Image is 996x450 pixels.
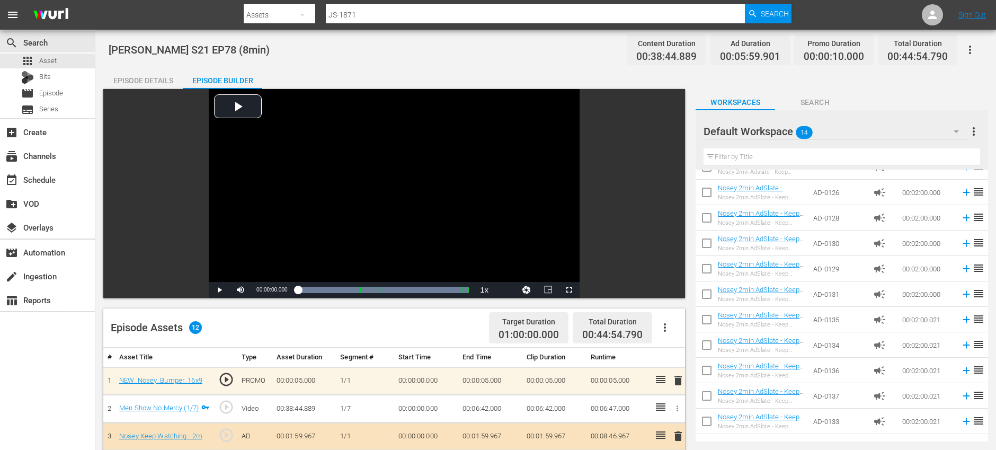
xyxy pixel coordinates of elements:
[103,68,183,93] div: Episode Details
[720,36,780,51] div: Ad Duration
[458,348,522,367] th: End Time
[967,125,980,138] span: more_vert
[898,358,956,383] td: 00:02:00.021
[586,367,651,395] td: 00:00:05.000
[21,87,34,100] span: Episode
[586,348,651,367] th: Runtime
[718,169,805,175] div: Nosey 2min Adslate - Keep Watching - JS-0196, SW-17157 TEST non-Roku
[718,286,804,310] a: Nosey 2min AdSlate - Keep Watching - SW-18157, JS-0189 TEST non-Roku
[972,236,985,249] span: reorder
[39,72,51,82] span: Bits
[809,332,869,358] td: AD-0134
[961,365,972,376] svg: Add to Episode
[218,427,234,443] span: play_circle_outline
[972,389,985,402] span: reorder
[218,399,234,415] span: play_circle_outline
[718,209,804,233] a: Nosey 2min AdSlate - Keep Watching - JS-1855 TEST non-Roku
[6,8,19,21] span: menu
[5,174,18,187] span: Schedule
[394,395,458,423] td: 00:00:00.000
[873,415,886,428] span: Ad
[103,395,115,423] td: 2
[961,187,972,198] svg: Add to Episode
[5,270,18,283] span: Ingestion
[237,348,272,367] th: Type
[804,51,864,63] span: 00:00:10.000
[394,367,458,395] td: 00:00:00.000
[636,51,697,63] span: 00:38:44.889
[522,348,586,367] th: Clip Duration
[961,212,972,224] svg: Add to Episode
[672,373,684,389] button: delete
[718,245,805,252] div: Nosey 2min AdSlate - Keep Watching - JS-1901, SW-0632, JS-1906 TEST non-Roku
[898,205,956,231] td: 00:02:00.000
[718,423,805,430] div: Nosey 2min AdSlate - Keep Watching - Nosey_2min_AdSlate_SW-17130_MS-1727 - TEST non-Roku
[718,347,805,354] div: Nosey 2min AdSlate - Keep Watching - Nosey_2min_AdSlate_JS-1797_MS-1708 - TEST non-Roku
[873,339,886,351] span: Ad
[873,237,886,250] span: Ad
[887,51,948,63] span: 00:44:54.790
[809,358,869,383] td: AD-0136
[111,321,202,334] div: Episode Assets
[718,387,804,427] a: Nosey 2min AdSlate - Keep Watching - Nosey_2min_AdSlate_SW-17115_MS-1736 - TEST non-Roku
[636,36,697,51] div: Content Duration
[718,296,805,303] div: Nosey 2min AdSlate - Keep Watching - SW-18157, JS-0189 TEST non-Roku
[718,260,804,284] a: Nosey 2min AdSlate - Keep Watching - JS-1901 TEST non-Roku
[873,211,886,224] span: Ad
[39,104,58,114] span: Series
[972,287,985,300] span: reorder
[522,367,586,395] td: 00:00:05.000
[804,36,864,51] div: Promo Duration
[961,416,972,427] svg: Add to Episode
[961,339,972,351] svg: Add to Episode
[873,262,886,275] span: Ad
[718,194,805,201] div: Nosey 2min AdSlate - Keep Watching - JS-1776 TEST non-Roku
[961,237,972,249] svg: Add to Episode
[718,235,804,267] a: Nosey 2min AdSlate - Keep Watching - JS-1901, SW-0632, JS-1906 TEST non-Roku
[25,3,76,28] img: ans4CAIJ8jUAAAAAAAAAAAAAAAAAAAAAAAAgQb4GAAAAAAAAAAAAAAAAAAAAAAAAJMjXAAAAAAAAAAAAAAAAAAAAAAAAgAT5G...
[809,409,869,434] td: AD-0133
[873,364,886,377] span: Ad
[898,383,956,409] td: 00:02:00.021
[189,321,202,334] span: 12
[958,11,986,19] a: Sign Out
[961,288,972,300] svg: Add to Episode
[809,205,869,231] td: AD-0128
[119,404,199,412] a: Men Show No Mercy (1/7)
[718,184,792,208] a: Nosey 2min AdSlate - KeepWatching - JS-1776 TEST non-Roku
[972,313,985,325] span: reorder
[537,282,558,298] button: Picture-in-Picture
[898,409,956,434] td: 00:02:00.021
[237,395,272,423] td: Video
[21,55,34,67] span: Asset
[218,372,234,387] span: play_circle_outline
[718,372,805,379] div: Nosey 2min AdSlate - Keep Watching - Nosey_2min_AdSlate_MS-1777_MS-1715 - TEST non-Roku
[809,281,869,307] td: AD-0131
[718,337,804,376] a: Nosey 2min AdSlate - Keep Watching - Nosey_2min_AdSlate_JS-1797_MS-1708 - TEST non-Roku
[672,430,684,443] span: delete
[972,364,985,376] span: reorder
[115,348,214,367] th: Asset Title
[474,282,495,298] button: Playback Rate
[5,294,18,307] span: Reports
[336,395,394,423] td: 1/7
[586,395,651,423] td: 00:06:47.000
[109,43,270,56] span: [PERSON_NAME] S21 EP78 (8min)
[809,307,869,332] td: AD-0135
[873,288,886,301] span: Ad
[718,321,805,328] div: Nosey 2min AdSlate - Keep Watching - Nosey_2min_ADSlate_JS-1795_MS-1736 - TEST non-Roku
[704,117,969,146] div: Default Workspace
[809,256,869,281] td: AD-0129
[961,390,972,402] svg: Add to Episode
[558,282,580,298] button: Fullscreen
[961,314,972,325] svg: Add to Episode
[5,198,18,210] span: VOD
[336,367,394,395] td: 1/1
[718,219,805,226] div: Nosey 2min AdSlate - Keep Watching - JS-1855 TEST non-Roku
[672,374,684,387] span: delete
[516,282,537,298] button: Jump To Time
[761,4,789,23] span: Search
[972,338,985,351] span: reorder
[458,367,522,395] td: 00:00:05.000
[720,51,780,63] span: 00:05:59.901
